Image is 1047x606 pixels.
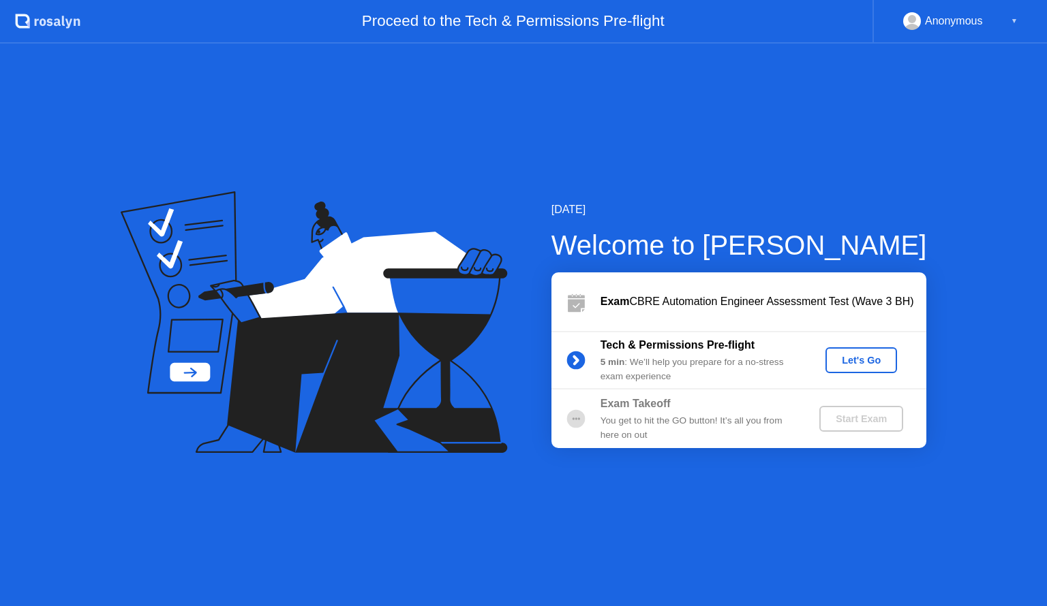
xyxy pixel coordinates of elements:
b: 5 min [601,357,625,367]
button: Let's Go [825,347,897,373]
button: Start Exam [819,406,903,432]
div: ▼ [1011,12,1018,30]
div: Start Exam [825,413,898,424]
div: : We’ll help you prepare for a no-stress exam experience [601,355,797,383]
b: Tech & Permissions Pre-flight [601,339,755,351]
div: You get to hit the GO button! It’s all you from here on out [601,414,797,442]
div: CBRE Automation Engineer Assessment Test (Wave 3 BH) [601,293,926,310]
b: Exam [601,296,630,307]
div: Welcome to [PERSON_NAME] [551,225,927,266]
div: Let's Go [831,355,892,366]
div: Anonymous [925,12,983,30]
b: Exam Takeoff [601,398,671,409]
div: [DATE] [551,202,927,218]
